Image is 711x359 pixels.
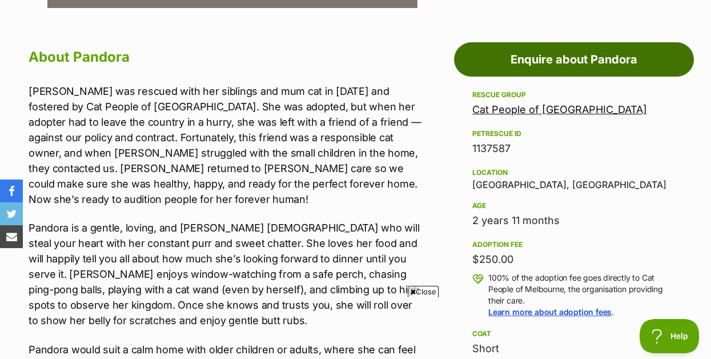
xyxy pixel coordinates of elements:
div: Age [472,201,676,210]
p: Pandora is a gentle, loving, and [PERSON_NAME] [DEMOGRAPHIC_DATA] who will steal your heart with ... [29,220,423,328]
iframe: Advertisement [148,302,564,353]
div: $250.00 [472,252,676,268]
a: Enquire about Pandora [454,42,694,77]
span: Close [408,286,439,297]
div: Adoption fee [472,240,676,249]
div: 1137587 [472,141,676,157]
div: PetRescue ID [472,129,676,138]
div: Short [472,341,676,357]
div: Rescue group [472,90,676,99]
div: 2 years 11 months [472,213,676,229]
iframe: Help Scout Beacon - Open [640,319,700,353]
p: 100% of the adoption fee goes directly to Cat People of Melbourne, the organisation providing the... [488,272,676,318]
div: Location [472,168,676,177]
h2: About Pandora [29,45,423,70]
p: [PERSON_NAME] was rescued with her siblings and mum cat in [DATE] and fostered by Cat People of [... [29,83,423,207]
a: Cat People of [GEOGRAPHIC_DATA] [472,103,647,115]
div: Coat [472,329,676,338]
div: [GEOGRAPHIC_DATA], [GEOGRAPHIC_DATA] [472,166,676,190]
